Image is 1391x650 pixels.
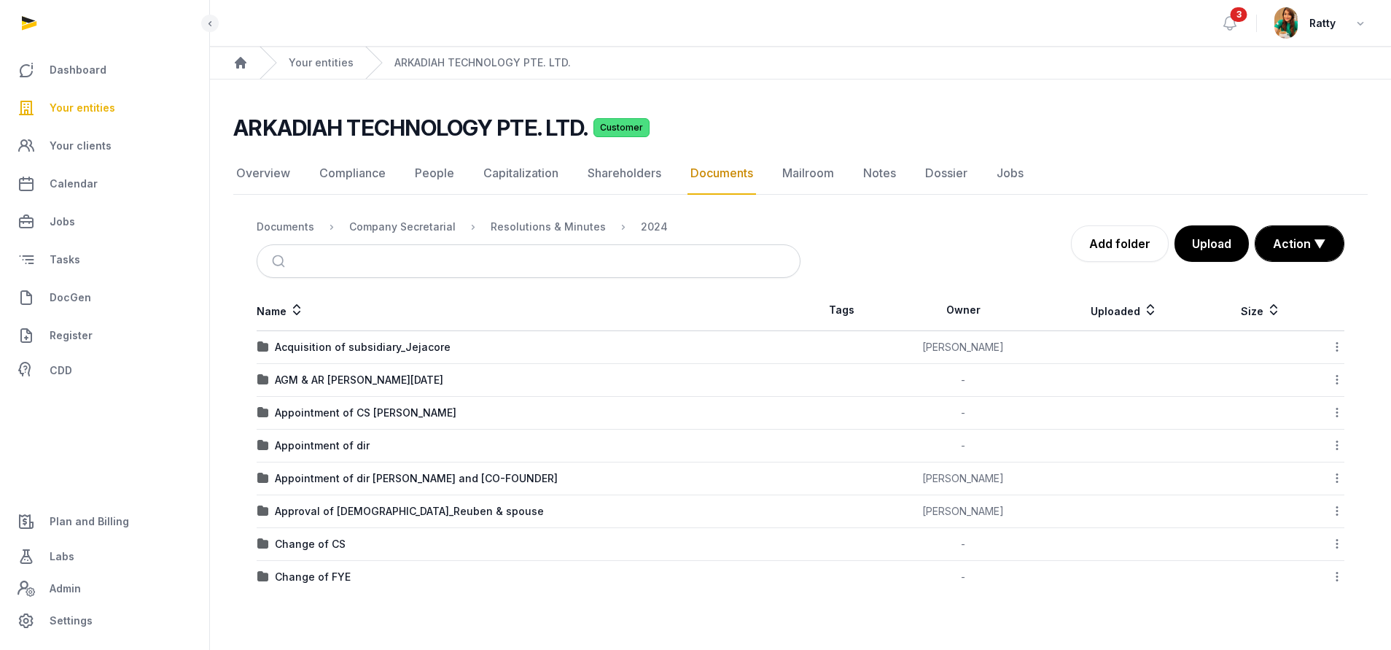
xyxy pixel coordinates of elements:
[275,504,544,519] div: Approval of [DEMOGRAPHIC_DATA]_Reuben & spouse
[349,220,456,234] div: Company Secretarial
[257,220,314,234] div: Documents
[883,364,1043,397] td: -
[883,397,1043,430] td: -
[1309,15,1336,32] span: Ratty
[12,128,198,163] a: Your clients
[257,374,269,386] img: folder.svg
[233,152,1368,195] nav: Tabs
[233,115,588,141] h2: ARKADIAH TECHNOLOGY PTE. LTD.
[275,406,456,420] div: Appointment of CS [PERSON_NAME]
[687,152,756,195] a: Documents
[1255,226,1344,261] button: Action ▼
[257,571,269,583] img: folder.svg
[12,204,198,239] a: Jobs
[12,280,198,315] a: DocGen
[50,362,72,379] span: CDD
[883,561,1043,594] td: -
[50,137,112,155] span: Your clients
[275,537,346,552] div: Change of CS
[12,53,198,88] a: Dashboard
[922,152,970,195] a: Dossier
[12,166,198,201] a: Calendar
[50,548,74,565] span: Labs
[263,245,297,277] button: Submit
[641,220,668,234] div: 2024
[994,152,1026,195] a: Jobs
[12,356,198,385] a: CDD
[50,289,91,306] span: DocGen
[1174,225,1249,262] button: Upload
[12,90,198,125] a: Your entities
[779,152,837,195] a: Mailroom
[50,213,75,231] span: Jobs
[12,574,198,603] a: Admin
[257,440,269,452] img: folder.svg
[883,528,1043,561] td: -
[480,152,561,195] a: Capitalization
[491,220,606,234] div: Resolutions & Minutes
[257,506,269,517] img: folder.svg
[394,55,571,70] a: ARKADIAH TECHNOLOGY PTE. LTD.
[50,61,106,79] span: Dashboard
[50,175,98,193] span: Calendar
[275,471,558,486] div: Appointment of dir [PERSON_NAME] and [CO-FOUNDER]
[50,612,93,630] span: Settings
[50,513,129,530] span: Plan and Billing
[12,603,198,638] a: Settings
[12,504,198,539] a: Plan and Billing
[1206,290,1317,331] th: Size
[257,209,800,244] nav: Breadcrumb
[585,152,664,195] a: Shareholders
[50,327,93,344] span: Register
[412,152,457,195] a: People
[210,47,1391,80] nav: Breadcrumb
[275,570,351,584] div: Change of FYE
[883,463,1043,495] td: [PERSON_NAME]
[257,473,269,484] img: folder.svg
[50,580,81,597] span: Admin
[316,152,389,195] a: Compliance
[883,495,1043,528] td: [PERSON_NAME]
[883,430,1043,463] td: -
[1071,225,1169,262] a: Add folder
[257,341,269,353] img: folder.svg
[593,118,650,137] span: Customer
[289,55,354,70] a: Your entities
[50,99,115,117] span: Your entities
[257,538,269,550] img: folder.svg
[50,251,80,268] span: Tasks
[275,438,370,453] div: Appointment of dir
[800,290,883,331] th: Tags
[12,242,198,277] a: Tasks
[1043,290,1206,331] th: Uploaded
[1274,7,1298,39] img: avatar
[12,318,198,353] a: Register
[257,407,269,419] img: folder.svg
[883,331,1043,364] td: [PERSON_NAME]
[275,340,451,355] div: Acquisition of subsidiary_Jejacore
[883,290,1043,331] th: Owner
[275,373,443,387] div: AGM & AR [PERSON_NAME][DATE]
[1231,7,1247,22] span: 3
[12,539,198,574] a: Labs
[233,152,293,195] a: Overview
[257,290,800,331] th: Name
[860,152,899,195] a: Notes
